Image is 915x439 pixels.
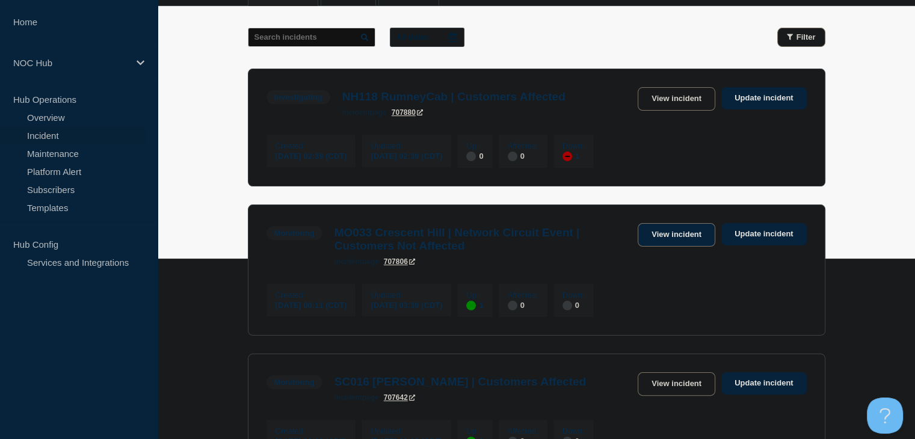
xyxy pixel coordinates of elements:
div: 0 [466,150,483,161]
p: Created : [276,290,347,299]
span: Monitoring [266,226,322,240]
p: Down : [562,141,585,150]
a: View incident [638,87,715,111]
p: Updated : [371,141,442,150]
p: Updated : [371,426,442,435]
a: Update incident [721,223,807,245]
p: NOC Hub [13,58,129,68]
a: 707806 [384,257,415,266]
div: [DATE] 02:39 (CDT) [276,150,347,161]
div: [DATE] 02:39 (CDT) [371,150,442,161]
div: 1 [466,299,483,310]
div: disabled [508,301,517,310]
p: Created : [276,426,347,435]
span: Monitoring [266,375,322,389]
div: 0 [562,299,585,310]
span: Filter [796,32,816,41]
div: disabled [562,301,572,310]
p: page [334,257,379,266]
p: Up : [466,426,483,435]
iframe: Help Scout Beacon - Open [867,398,903,434]
div: disabled [466,152,476,161]
div: 1 [562,150,585,161]
p: All dates [396,32,429,41]
div: [DATE] 03:39 (CDT) [371,299,442,310]
p: Created : [276,141,347,150]
div: 0 [508,299,538,310]
input: Search incidents [248,28,375,47]
p: Updated : [371,290,442,299]
span: incident [334,393,362,402]
p: Up : [466,141,483,150]
a: Update incident [721,372,807,394]
p: Affected : [508,141,538,150]
span: Investigating [266,90,330,104]
p: page [334,393,379,402]
div: 0 [508,150,538,161]
h3: NH118 RumneyCab | Customers Affected [342,90,565,103]
button: Filter [777,28,825,47]
span: incident [342,108,370,117]
h3: SC016 [PERSON_NAME] | Customers Affected [334,375,586,388]
div: disabled [508,152,517,161]
div: down [562,152,572,161]
a: 707642 [384,393,415,402]
p: Up : [466,290,483,299]
button: All dates [390,28,464,47]
a: Update incident [721,87,807,109]
a: View incident [638,223,715,247]
p: Affected : [508,290,538,299]
div: up [466,301,476,310]
p: Down : [562,426,585,435]
a: View incident [638,372,715,396]
span: incident [334,257,362,266]
a: 707880 [392,108,423,117]
p: Down : [562,290,585,299]
div: [DATE] 00:11 (CDT) [276,299,347,310]
h3: MO033 Crescent Hill | Network Circuit Event | Customers Not Affected [334,226,632,253]
p: page [342,108,387,117]
p: Affected : [508,426,538,435]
